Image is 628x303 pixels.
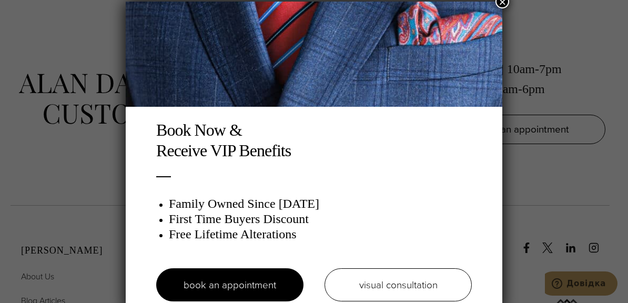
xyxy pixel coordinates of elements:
[156,120,472,160] h2: Book Now & Receive VIP Benefits
[169,196,472,211] h3: Family Owned Since [DATE]
[156,268,303,301] a: book an appointment
[325,268,472,301] a: visual consultation
[22,7,61,17] span: Довідка
[169,211,472,227] h3: First Time Buyers Discount
[169,227,472,242] h3: Free Lifetime Alterations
